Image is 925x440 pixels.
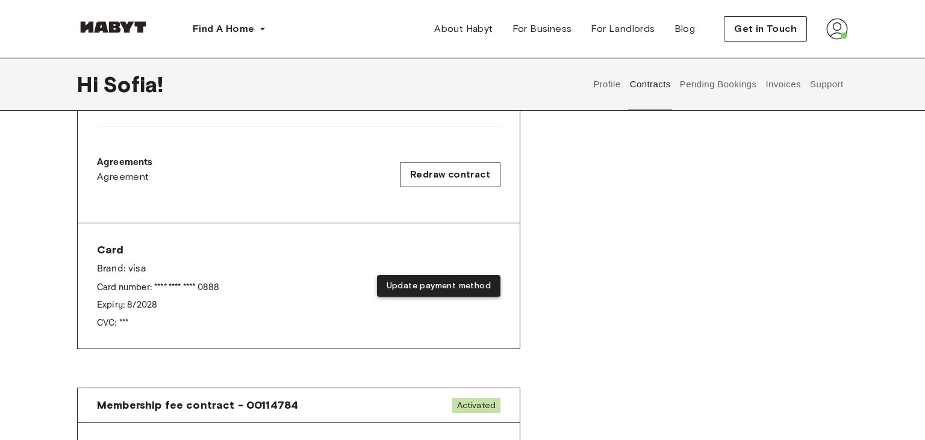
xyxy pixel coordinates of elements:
[503,17,582,41] a: For Business
[97,398,298,412] span: Membership fee contract - 00114784
[97,243,219,257] span: Card
[183,17,276,41] button: Find A Home
[97,262,219,276] p: Brand: visa
[674,22,696,36] span: Blog
[581,17,664,41] a: For Landlords
[724,16,807,42] button: Get in Touch
[665,17,705,41] a: Blog
[826,18,848,40] img: avatar
[97,299,219,311] p: Expiry: 8 / 2028
[97,170,149,184] span: Agreement
[425,17,502,41] a: About Habyt
[434,22,493,36] span: About Habyt
[591,22,655,36] span: For Landlords
[734,22,797,36] span: Get in Touch
[678,58,758,111] button: Pending Bookings
[400,162,500,187] button: Redraw contract
[193,22,254,36] span: Find A Home
[628,58,672,111] button: Contracts
[764,58,802,111] button: Invoices
[97,155,153,170] p: Agreements
[452,398,500,413] span: Activated
[377,275,500,297] button: Update payment method
[808,58,845,111] button: Support
[589,58,848,111] div: user profile tabs
[512,22,572,36] span: For Business
[77,72,103,97] span: Hi
[97,170,153,184] a: Agreement
[103,72,163,97] span: Sofia !
[592,58,623,111] button: Profile
[77,21,149,33] img: Habyt
[410,167,490,182] span: Redraw contract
